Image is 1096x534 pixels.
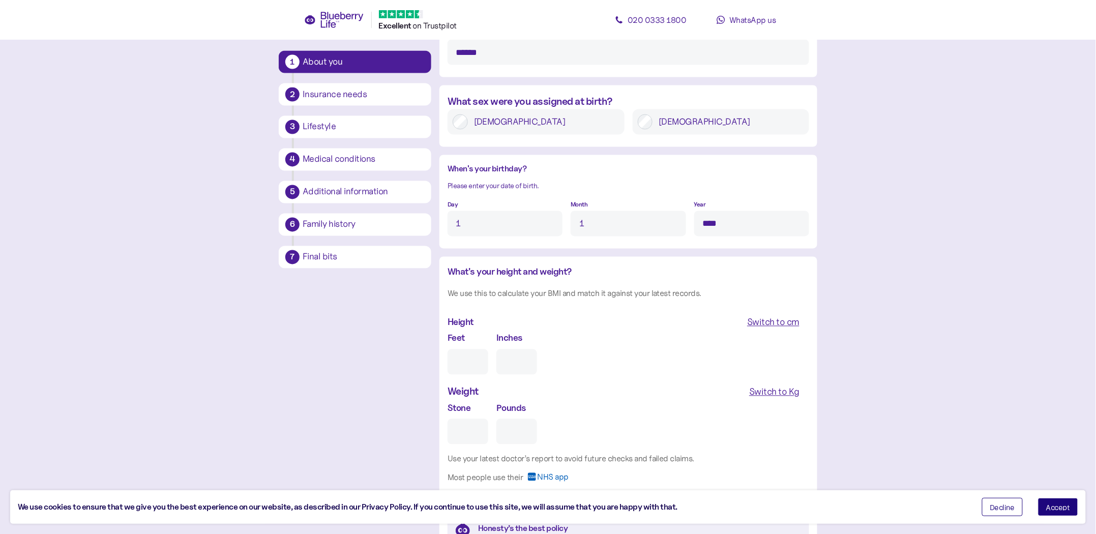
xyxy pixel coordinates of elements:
label: [DEMOGRAPHIC_DATA] [468,114,619,130]
div: Honesty’s the best policy [478,524,801,534]
a: 020 0333 1800 [605,10,697,30]
div: 6 [285,218,300,232]
button: 3Lifestyle [279,116,431,138]
div: About you [303,57,425,67]
span: WhatsApp us [729,15,776,25]
div: 7 [285,250,300,264]
div: Switch to Kg [749,385,799,399]
div: Height [448,315,473,330]
label: Year [694,200,706,210]
label: Stone [448,401,471,415]
button: Switch to Kg [739,383,809,401]
span: Accept [1046,503,1070,511]
label: [DEMOGRAPHIC_DATA] [653,114,804,130]
button: 4Medical conditions [279,149,431,171]
div: When's your birthday? [448,163,809,176]
div: Additional information [303,188,425,197]
div: Lifestyle [303,123,425,132]
button: 2Insurance needs [279,83,431,106]
div: Switch to cm [747,315,799,330]
div: We use cookies to ensure that we give you the best experience on our website, as described in our... [18,501,967,514]
label: Day [448,200,458,210]
div: 1 [285,55,300,69]
button: Decline cookies [982,498,1023,516]
div: What's your height and weight? [448,265,809,279]
div: Most people use their [448,471,523,484]
div: 2 [285,87,300,102]
label: Inches [496,331,522,345]
div: 4 [285,153,300,167]
button: Accept cookies [1038,498,1078,516]
label: Feet [448,331,465,345]
div: 5 [285,185,300,199]
div: Final bits [303,253,425,262]
div: What sex were you assigned at birth? [448,94,809,109]
button: 1About you [279,51,431,73]
span: 020 0333 1800 [628,15,687,25]
div: Family history [303,220,425,229]
a: WhatsApp us [701,10,792,30]
label: Pounds [496,401,526,415]
div: Medical conditions [303,155,425,164]
div: Please enter your date of birth. [448,181,809,192]
button: 7Final bits [279,246,431,269]
label: Month [571,200,588,210]
button: Switch to cm [737,313,809,331]
span: Decline [990,503,1015,511]
div: Weight [448,384,479,400]
div: We use this to calculate your BMI and match it against your latest records. [448,287,809,300]
span: NHS app [537,473,569,489]
div: 3 [285,120,300,134]
button: 5Additional information [279,181,431,203]
div: Use your latest doctor’s report to avoid future checks and failed claims. [448,453,809,465]
span: on Trustpilot [413,20,457,31]
button: 6Family history [279,214,431,236]
div: Insurance needs [303,90,425,99]
span: Excellent ️ [379,21,413,31]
